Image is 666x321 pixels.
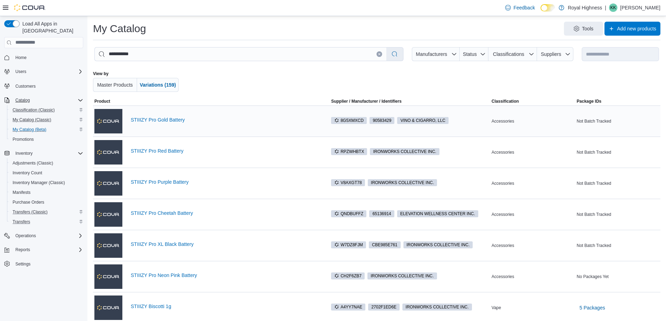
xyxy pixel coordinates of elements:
span: Inventory Manager (Classic) [10,178,83,187]
span: ELEVATION WELLNESS CENTER INC. [397,210,478,217]
span: IRONWORKS COLLECTIVE INC. [373,148,436,155]
span: 2702F1ED6E [371,304,396,310]
img: STIIIZY Pro Purple Battery [94,171,122,196]
button: Inventory [13,149,35,158]
span: Classification (Classic) [10,106,83,114]
button: Inventory Manager (Classic) [7,178,86,188]
span: My Catalog (Beta) [10,125,83,134]
span: A4YY7NAE [334,304,362,310]
span: RPZWHBTX [331,148,367,155]
span: RPZWHBTX [334,148,364,155]
span: Inventory [13,149,83,158]
span: My Catalog (Classic) [10,116,83,124]
a: STIIIZY Pro XL Black Battery [131,241,318,247]
button: Variations (159) [137,78,179,92]
span: Classification [492,99,519,104]
span: Supplier / Manufacturer / Identifiers [321,99,401,104]
span: Manifests [10,188,83,197]
a: STIIIZY Pro Cheetah Battery [131,210,318,216]
img: STIIIZY Biscotti 1g [94,296,122,320]
a: STIIIZY Biscotti 1g [131,304,318,309]
button: Clear input [377,51,382,57]
div: Not Batch Tracked [575,148,660,156]
button: Inventory [1,148,86,158]
button: Classification (Classic) [7,105,86,115]
span: Operations [13,232,83,240]
span: Users [13,67,83,76]
a: Settings [13,260,33,268]
span: IRONWORKS COLLECTIVE INC. [407,242,470,248]
button: Reports [1,245,86,255]
button: Operations [1,231,86,241]
span: Transfers (Classic) [10,208,83,216]
img: Cova [14,4,45,11]
a: Classification (Classic) [10,106,58,114]
div: Accessories [490,241,575,250]
span: IRONWORKS COLLECTIVE INC. [370,148,439,155]
p: [PERSON_NAME] [620,3,660,12]
a: Adjustments (Classic) [10,159,56,167]
span: Transfers [10,218,83,226]
span: IRONWORKS COLLECTIVE INC. [406,304,468,310]
span: Purchase Orders [13,199,44,205]
span: Catalog [13,96,83,104]
span: My Catalog (Classic) [13,117,51,123]
span: My Catalog (Beta) [13,127,46,132]
span: QNDBUFFZ [331,210,366,217]
span: IRONWORKS COLLECTIVE INC. [371,273,434,279]
span: 65136914 [372,211,391,217]
span: Classification (Classic) [13,107,55,113]
span: Settings [13,260,83,268]
span: Operations [15,233,36,239]
button: Operations [13,232,39,240]
button: Catalog [13,96,33,104]
span: IRONWORKS COLLECTIVE INC. [368,179,437,186]
span: V8AXGT78 [331,179,365,186]
span: VINO & CIGARRO, LLC [397,117,449,124]
button: Reports [13,246,33,254]
button: Users [13,67,29,76]
button: Purchase Orders [7,197,86,207]
button: Catalog [1,95,86,105]
div: Supplier / Manufacturer / Identifiers [331,99,401,104]
span: Home [13,53,83,62]
span: CH2F6ZB7 [334,273,361,279]
span: Promotions [13,137,34,142]
img: STIIIZY Pro XL Black Battery [94,233,122,258]
span: Reports [15,247,30,253]
button: Transfers (Classic) [7,207,86,217]
a: STIIIZY Pro Red Battery [131,148,318,154]
span: VINO & CIGARRO, LLC [400,117,445,124]
span: W7DZ8FJM [334,242,363,248]
span: Tools [582,25,594,32]
button: Status [460,47,489,61]
span: Inventory Count [13,170,42,176]
a: My Catalog (Classic) [10,116,54,124]
span: QNDBUFFZ [334,211,363,217]
div: Not Batch Tracked [575,210,660,219]
button: Tools [564,22,603,36]
a: Purchase Orders [10,198,47,206]
button: My Catalog (Beta) [7,125,86,134]
div: Not Batch Tracked [575,241,660,250]
span: Customers [15,83,36,89]
h1: My Catalog [93,22,146,36]
span: W7DZ8FJM [331,241,366,248]
p: | [605,3,606,12]
div: Not Batch Tracked [575,117,660,125]
span: Inventory Manager (Classic) [13,180,65,185]
span: CBE985E761 [372,242,398,248]
span: IRONWORKS COLLECTIVE INC. [402,304,472,311]
a: Home [13,53,29,62]
span: Adjustments (Classic) [10,159,83,167]
button: Suppliers [537,47,573,61]
span: 65136914 [369,210,394,217]
img: STIIIZY Pro Cheetah Battery [94,202,122,227]
span: V8AXGT78 [334,180,362,186]
span: Inventory [15,151,33,156]
span: Add new products [617,25,656,32]
span: KK [610,3,616,12]
div: No Packages Yet [575,272,660,281]
span: Home [15,55,27,60]
span: CH2F6ZB7 [331,272,365,279]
